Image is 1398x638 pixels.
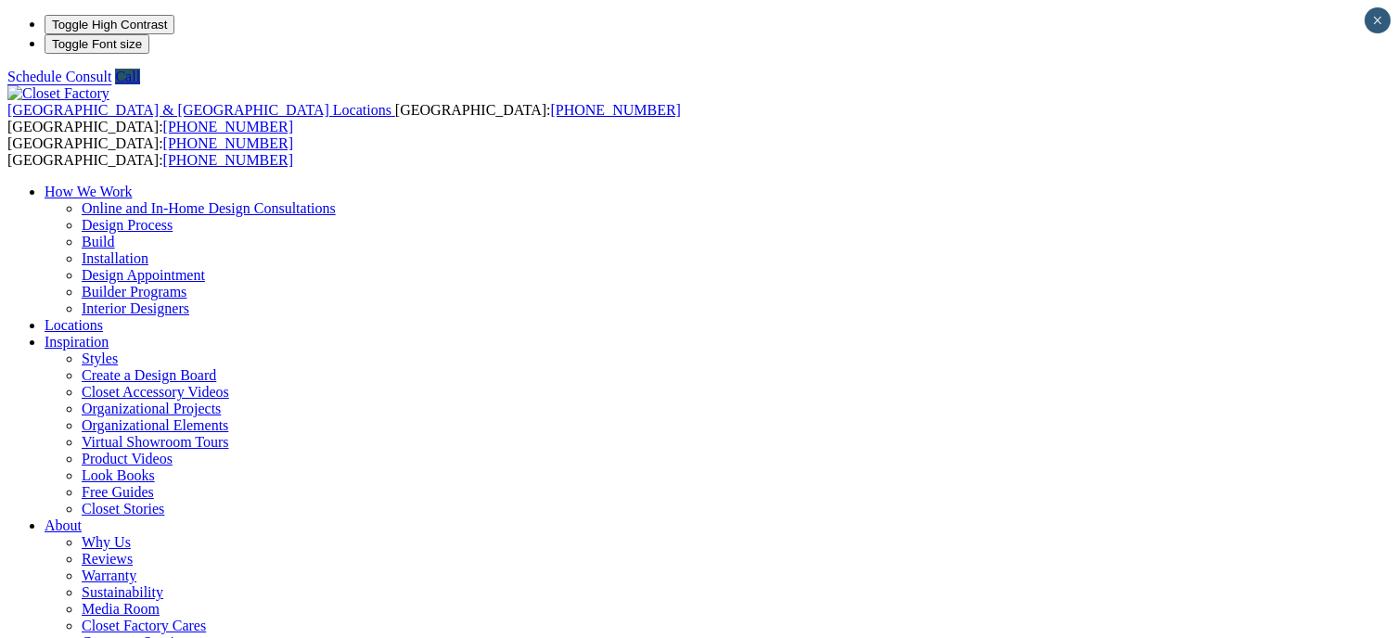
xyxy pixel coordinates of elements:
a: Warranty [82,568,136,583]
a: Design Appointment [82,267,205,283]
button: Toggle High Contrast [45,15,174,34]
a: Organizational Elements [82,417,228,433]
img: Closet Factory [7,85,109,102]
a: How We Work [45,184,133,199]
span: Toggle High Contrast [52,18,167,32]
a: Call [115,69,140,84]
a: Online and In-Home Design Consultations [82,200,336,216]
a: Closet Accessory Videos [82,384,229,400]
a: Free Guides [82,484,154,500]
a: Closet Factory Cares [82,618,206,633]
a: Interior Designers [82,300,189,316]
a: Why Us [82,534,131,550]
a: Media Room [82,601,160,617]
a: Installation [82,250,148,266]
a: [GEOGRAPHIC_DATA] & [GEOGRAPHIC_DATA] Locations [7,102,395,118]
span: [GEOGRAPHIC_DATA]: [GEOGRAPHIC_DATA]: [7,102,681,134]
a: Sustainability [82,584,163,600]
a: Design Process [82,217,173,233]
a: [PHONE_NUMBER] [163,135,293,151]
a: Styles [82,351,118,366]
span: Toggle Font size [52,37,142,51]
span: [GEOGRAPHIC_DATA]: [GEOGRAPHIC_DATA]: [7,135,293,168]
a: Locations [45,317,103,333]
a: Build [82,234,115,249]
a: [PHONE_NUMBER] [163,152,293,168]
a: Inspiration [45,334,109,350]
button: Close [1365,7,1391,33]
button: Toggle Font size [45,34,149,54]
a: Organizational Projects [82,401,221,416]
a: Virtual Showroom Tours [82,434,229,450]
a: [PHONE_NUMBER] [550,102,680,118]
span: [GEOGRAPHIC_DATA] & [GEOGRAPHIC_DATA] Locations [7,102,391,118]
a: Builder Programs [82,284,186,300]
a: Schedule Consult [7,69,111,84]
a: Product Videos [82,451,173,466]
a: Create a Design Board [82,367,216,383]
a: About [45,517,82,533]
a: [PHONE_NUMBER] [163,119,293,134]
a: Closet Stories [82,501,164,517]
a: Reviews [82,551,133,567]
a: Look Books [82,467,155,483]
